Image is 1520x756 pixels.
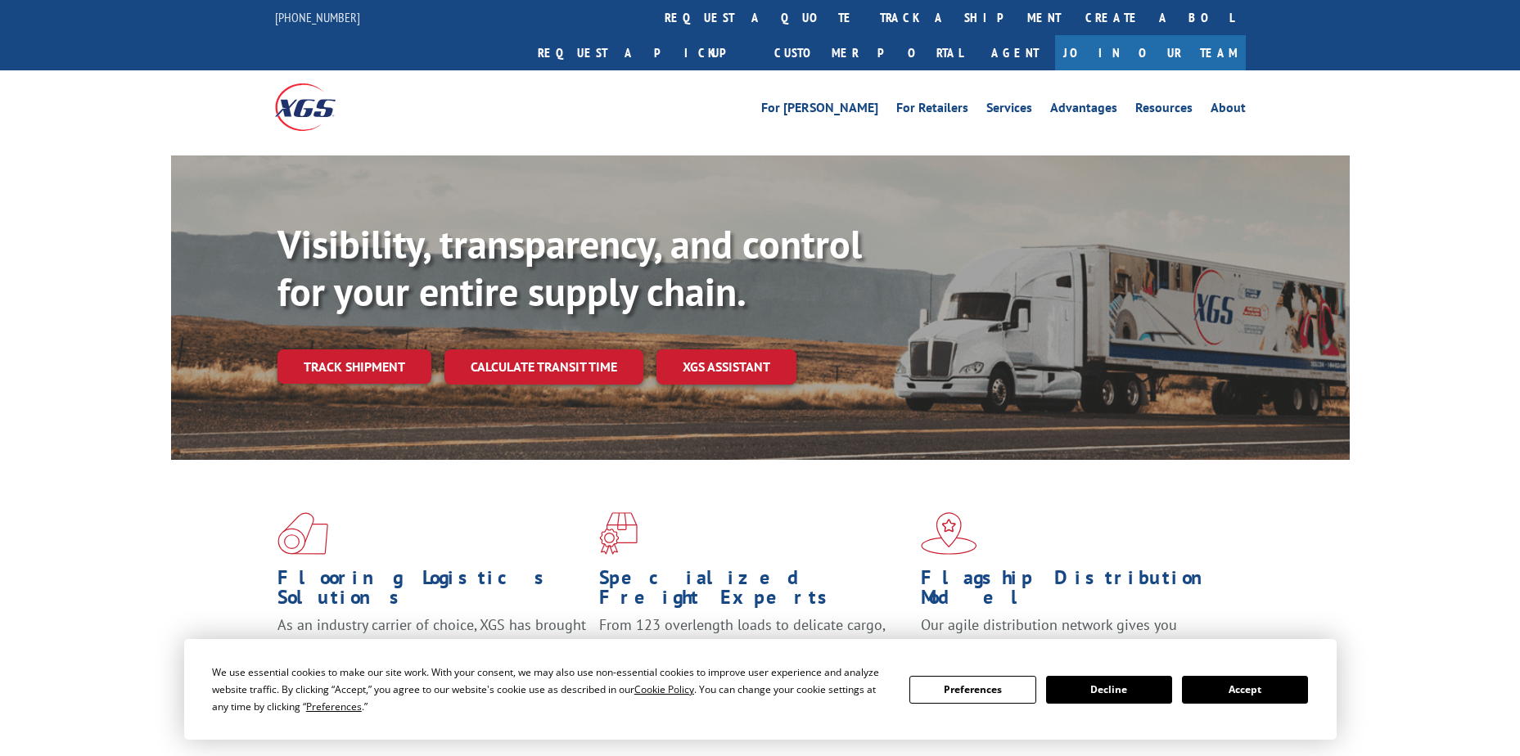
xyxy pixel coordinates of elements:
[1055,35,1246,70] a: Join Our Team
[277,349,431,384] a: Track shipment
[1182,676,1308,704] button: Accept
[277,615,586,673] span: As an industry carrier of choice, XGS has brought innovation and dedication to flooring logistics...
[212,664,890,715] div: We use essential cookies to make our site work. With your consent, we may also use non-essential ...
[1135,101,1193,119] a: Resources
[1050,101,1117,119] a: Advantages
[921,615,1222,654] span: Our agile distribution network gives you nationwide inventory management on demand.
[975,35,1055,70] a: Agent
[306,700,362,713] span: Preferences
[277,512,328,555] img: xgs-icon-total-supply-chain-intelligence-red
[1046,676,1172,704] button: Decline
[986,101,1032,119] a: Services
[444,349,643,385] a: Calculate transit time
[599,568,909,615] h1: Specialized Freight Experts
[184,639,1337,740] div: Cookie Consent Prompt
[909,676,1035,704] button: Preferences
[277,218,862,317] b: Visibility, transparency, and control for your entire supply chain.
[599,512,638,555] img: xgs-icon-focused-on-flooring-red
[921,512,977,555] img: xgs-icon-flagship-distribution-model-red
[656,349,796,385] a: XGS ASSISTANT
[1211,101,1246,119] a: About
[896,101,968,119] a: For Retailers
[599,615,909,688] p: From 123 overlength loads to delicate cargo, our experienced staff knows the best way to move you...
[275,9,360,25] a: [PHONE_NUMBER]
[762,35,975,70] a: Customer Portal
[761,101,878,119] a: For [PERSON_NAME]
[277,568,587,615] h1: Flooring Logistics Solutions
[634,682,694,696] span: Cookie Policy
[525,35,762,70] a: Request a pickup
[921,568,1230,615] h1: Flagship Distribution Model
